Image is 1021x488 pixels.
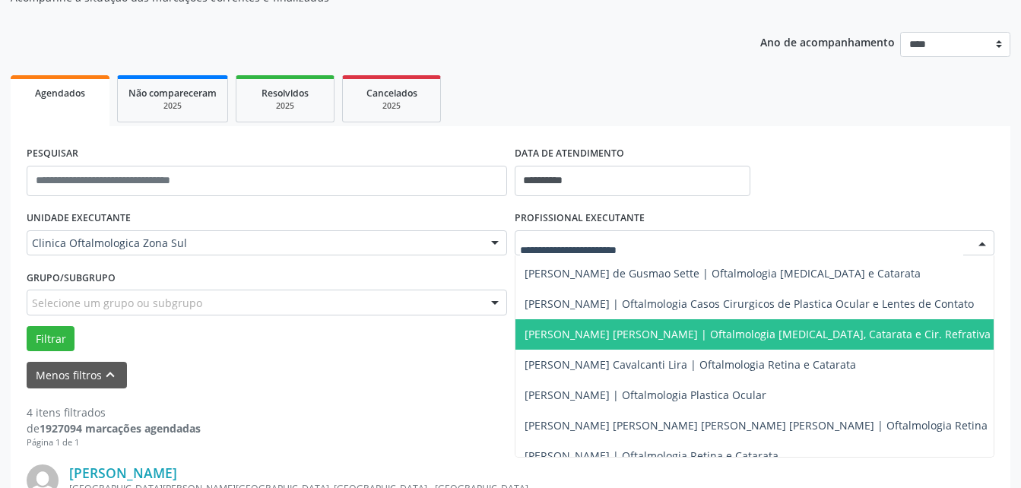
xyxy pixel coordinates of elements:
span: [PERSON_NAME] | Oftalmologia Retina e Catarata [525,448,778,463]
label: PROFISSIONAL EXECUTANTE [515,207,645,230]
div: 2025 [354,100,430,112]
label: DATA DE ATENDIMENTO [515,142,624,166]
p: Ano de acompanhamento [760,32,895,51]
strong: 1927094 marcações agendadas [40,421,201,436]
div: 2025 [128,100,217,112]
a: [PERSON_NAME] [69,464,177,481]
div: de [27,420,201,436]
div: Página 1 de 1 [27,436,201,449]
span: Selecione um grupo ou subgrupo [32,295,202,311]
span: Resolvidos [262,87,309,100]
span: [PERSON_NAME] [PERSON_NAME] [PERSON_NAME] [PERSON_NAME] | Oftalmologia Retina [525,418,988,433]
span: [PERSON_NAME] | Oftalmologia Plastica Ocular [525,388,766,402]
label: UNIDADE EXECUTANTE [27,207,131,230]
i: keyboard_arrow_up [102,366,119,383]
span: [PERSON_NAME] de Gusmao Sette | Oftalmologia [MEDICAL_DATA] e Catarata [525,266,921,280]
span: [PERSON_NAME] [PERSON_NAME] | Oftalmologia [MEDICAL_DATA], Catarata e Cir. Refrativa [525,327,991,341]
button: Menos filtroskeyboard_arrow_up [27,362,127,388]
span: Agendados [35,87,85,100]
button: Filtrar [27,326,75,352]
span: Não compareceram [128,87,217,100]
span: Clinica Oftalmologica Zona Sul [32,236,476,251]
div: 4 itens filtrados [27,404,201,420]
span: [PERSON_NAME] Cavalcanti Lira | Oftalmologia Retina e Catarata [525,357,856,372]
div: 2025 [247,100,323,112]
span: Cancelados [366,87,417,100]
label: PESQUISAR [27,142,78,166]
label: Grupo/Subgrupo [27,266,116,290]
span: [PERSON_NAME] | Oftalmologia Casos Cirurgicos de Plastica Ocular e Lentes de Contato [525,296,974,311]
